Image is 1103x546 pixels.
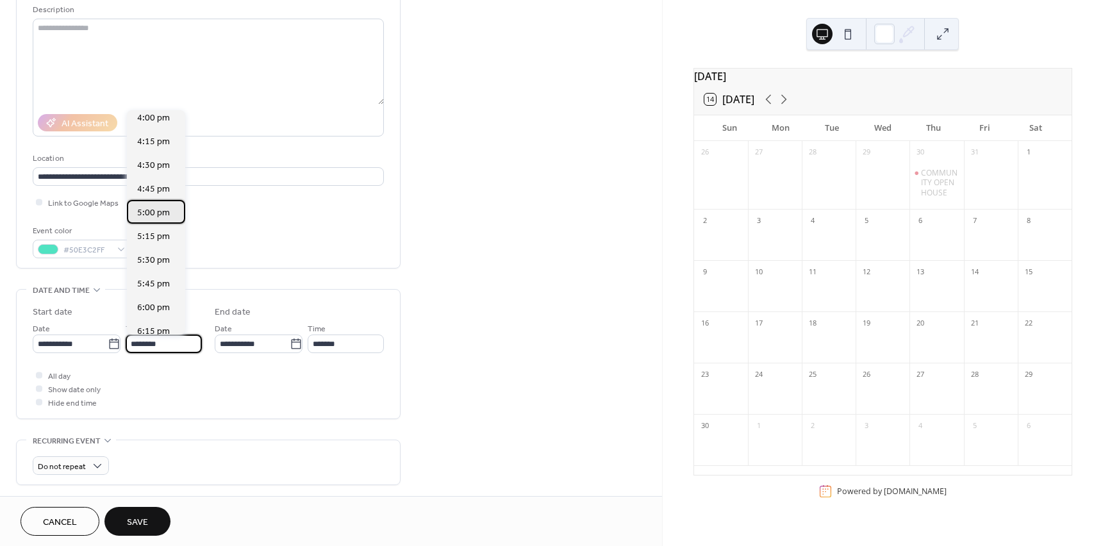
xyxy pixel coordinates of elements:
[33,434,101,448] span: Recurring event
[968,265,982,279] div: 14
[752,213,766,227] div: 3
[859,145,874,160] div: 29
[752,367,766,381] div: 24
[913,213,927,227] div: 6
[48,370,70,383] span: All day
[913,265,927,279] div: 13
[137,325,170,338] span: 6:15 pm
[1022,265,1036,279] div: 15
[63,244,111,257] span: #50E3C2FF
[913,316,927,330] div: 20
[913,145,927,160] div: 30
[921,168,958,198] div: COMMUNITY OPEN HOUSE
[126,322,144,336] span: Time
[1022,316,1036,330] div: 22
[968,145,982,160] div: 31
[859,213,874,227] div: 5
[752,316,766,330] div: 17
[959,115,1011,141] div: Fri
[137,112,170,125] span: 4:00 pm
[137,183,170,196] span: 4:45 pm
[127,516,148,529] span: Save
[215,322,232,336] span: Date
[43,516,77,529] span: Cancel
[137,135,170,149] span: 4:15 pm
[806,115,858,141] div: Tue
[137,301,170,315] span: 6:00 pm
[704,115,756,141] div: Sun
[857,115,908,141] div: Wed
[48,397,97,410] span: Hide end time
[698,213,712,227] div: 2
[908,115,959,141] div: Thu
[1022,145,1036,160] div: 1
[38,459,86,474] span: Do not repeat
[48,197,119,210] span: Link to Google Maps
[215,306,251,319] div: End date
[21,507,99,536] button: Cancel
[33,224,129,238] div: Event color
[700,90,759,108] button: 14[DATE]
[137,277,170,291] span: 5:45 pm
[33,152,381,165] div: Location
[698,145,712,160] div: 26
[33,3,381,17] div: Description
[752,418,766,433] div: 1
[806,213,820,227] div: 4
[909,168,963,198] div: COMMUNITY OPEN HOUSE
[1022,367,1036,381] div: 29
[968,418,982,433] div: 5
[806,145,820,160] div: 28
[806,316,820,330] div: 18
[1022,418,1036,433] div: 6
[913,418,927,433] div: 4
[859,316,874,330] div: 19
[752,265,766,279] div: 10
[806,367,820,381] div: 25
[1022,213,1036,227] div: 8
[137,206,170,220] span: 5:00 pm
[968,213,982,227] div: 7
[694,69,1072,84] div: [DATE]
[33,306,72,319] div: Start date
[698,367,712,381] div: 23
[104,507,170,536] button: Save
[859,418,874,433] div: 3
[308,322,326,336] span: Time
[48,383,101,397] span: Show date only
[137,230,170,244] span: 5:15 pm
[137,254,170,267] span: 5:30 pm
[968,316,982,330] div: 21
[698,265,712,279] div: 9
[137,159,170,172] span: 4:30 pm
[806,418,820,433] div: 2
[913,367,927,381] div: 27
[33,322,50,336] span: Date
[698,316,712,330] div: 16
[33,284,90,297] span: Date and time
[968,367,982,381] div: 28
[1010,115,1061,141] div: Sat
[859,265,874,279] div: 12
[752,145,766,160] div: 27
[837,486,947,497] div: Powered by
[884,486,947,497] a: [DOMAIN_NAME]
[859,367,874,381] div: 26
[698,418,712,433] div: 30
[806,265,820,279] div: 11
[755,115,806,141] div: Mon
